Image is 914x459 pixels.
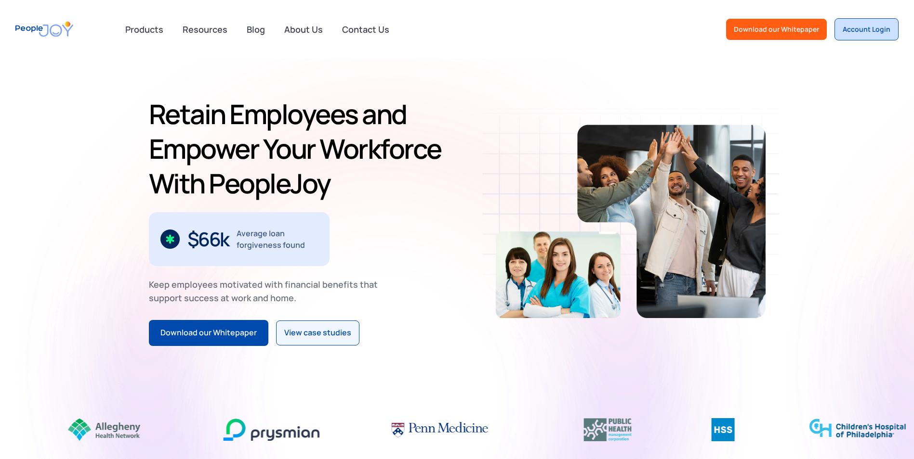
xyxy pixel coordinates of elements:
a: home [15,15,73,43]
div: $66k [187,231,229,247]
a: Resources [177,19,233,40]
a: View case studies [276,320,359,345]
div: View case studies [284,327,351,339]
img: Retain-Employees-PeopleJoy [577,125,766,318]
a: Download our Whitepaper [726,19,827,40]
a: Contact Us [336,19,395,40]
a: Account Login [835,18,899,40]
a: Blog [241,19,271,40]
img: Retain-Employees-PeopleJoy [496,231,621,318]
div: Download our Whitepaper [734,25,819,34]
div: 2 / 3 [149,212,330,266]
div: Download our Whitepaper [160,327,257,339]
h1: Retain Employees and Empower Your Workforce With PeopleJoy [149,97,453,201]
div: Products [119,20,169,39]
div: Average loan forgiveness found [237,228,318,251]
div: Keep employees motivated with financial benefits that support success at work and home. [149,278,386,305]
a: Download our Whitepaper [149,320,268,346]
div: Account Login [843,25,890,34]
a: About Us [278,19,329,40]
